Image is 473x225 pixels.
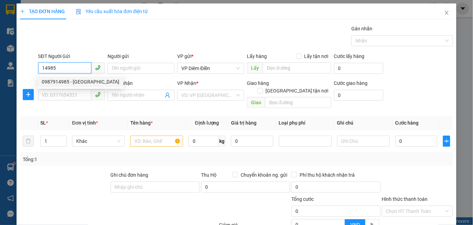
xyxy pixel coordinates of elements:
button: plus [23,89,34,100]
span: Lấy hàng [247,53,267,59]
input: Dọc đường [263,62,331,74]
label: Cước lấy hàng [334,53,365,59]
div: SĐT Người Gửi [38,52,105,60]
label: Hình thức thanh toán [382,196,428,202]
span: phone [95,65,101,70]
div: Người gửi [108,52,174,60]
input: Cước giao hàng [334,90,383,101]
div: 0987914985 - Anh Khánh [38,76,123,87]
div: VP gửi [177,52,244,60]
span: Lấy tận nơi [302,52,331,60]
span: phone [95,92,101,97]
input: Ghi Chú [337,136,390,147]
span: Cước hàng [395,120,419,126]
th: Loại phụ phí [276,116,334,130]
span: Giá trị hàng [231,120,256,126]
span: Thu Hộ [201,172,217,178]
span: [GEOGRAPHIC_DATA] tận nơi [263,87,331,95]
span: Khác [76,136,121,146]
label: Gán nhãn [351,26,372,31]
label: Ghi chú đơn hàng [111,172,149,178]
label: Cước giao hàng [334,80,368,86]
input: Cước lấy hàng [334,63,383,74]
input: VD: Bàn, Ghế [130,136,183,147]
button: plus [443,136,450,147]
span: plus [23,92,33,97]
input: Ghi chú đơn hàng [111,182,200,193]
span: TẠO ĐƠN HÀNG [20,9,65,14]
span: user-add [165,92,170,98]
div: Người nhận [108,79,174,87]
th: Ghi chú [334,116,393,130]
div: 0987914985 - [GEOGRAPHIC_DATA] [42,78,119,86]
span: plus [443,138,450,144]
span: close [444,10,450,16]
span: Giao hàng [247,80,269,86]
span: Tổng cước [291,196,314,202]
span: Chuyển khoản ng. gửi [238,171,290,179]
span: VP Diêm Điền [181,63,240,74]
span: Yêu cầu xuất hóa đơn điện tử [76,9,148,14]
span: Tên hàng [130,120,153,126]
button: Close [437,3,456,23]
span: Định lượng [195,120,219,126]
div: Tổng: 1 [23,156,183,163]
img: icon [76,9,81,14]
span: Đơn vị tính [72,120,98,126]
span: SL [40,120,46,126]
span: Phí thu hộ khách nhận trả [297,171,358,179]
span: Giao [247,97,265,108]
input: 0 [231,136,273,147]
input: Dọc đường [265,97,331,108]
span: plus [20,9,25,14]
button: delete [23,136,34,147]
span: VP Nhận [177,80,196,86]
span: kg [219,136,225,147]
span: Lấy [247,62,263,74]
